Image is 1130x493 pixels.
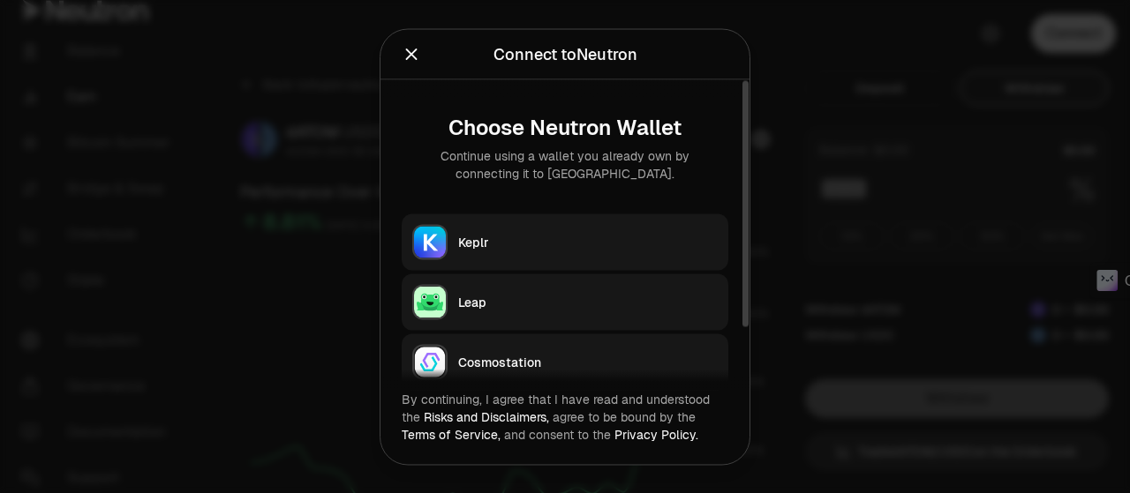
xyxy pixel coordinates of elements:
img: Cosmostation [414,346,446,377]
button: CosmostationCosmostation [402,333,728,390]
img: Leap [414,286,446,317]
div: Choose Neutron Wallet [416,115,714,139]
div: Keplr [458,233,718,250]
div: Connect to Neutron [493,41,637,66]
a: Risks and Disclaimers, [424,408,549,424]
div: By continuing, I agree that I have read and understood the agree to be bound by the and consent t... [402,390,728,443]
button: LeapLeap [402,273,728,330]
a: Terms of Service, [402,426,501,442]
div: Cosmostation [458,353,718,370]
button: KeplrKeplr [402,213,728,270]
div: Leap [458,293,718,310]
button: Close [402,41,421,66]
img: Keplr [414,226,446,258]
a: Privacy Policy. [614,426,698,442]
div: Continue using a wallet you already own by connecting it to [GEOGRAPHIC_DATA]. [416,146,714,182]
